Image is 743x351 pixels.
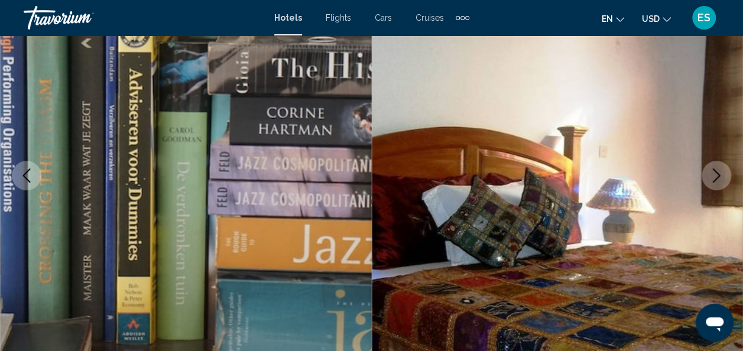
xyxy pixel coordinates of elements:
a: Travorium [24,6,262,30]
button: Next image [702,161,731,190]
a: Cars [375,13,392,22]
button: Extra navigation items [456,8,469,27]
button: Change currency [642,10,671,27]
button: User Menu [689,5,719,30]
span: en [602,14,613,24]
button: Change language [602,10,624,27]
a: Flights [326,13,351,22]
button: Previous image [12,161,41,190]
a: Cruises [416,13,444,22]
span: ES [697,12,710,24]
a: Hotels [274,13,302,22]
span: USD [642,14,660,24]
iframe: Button to launch messaging window [696,304,734,342]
